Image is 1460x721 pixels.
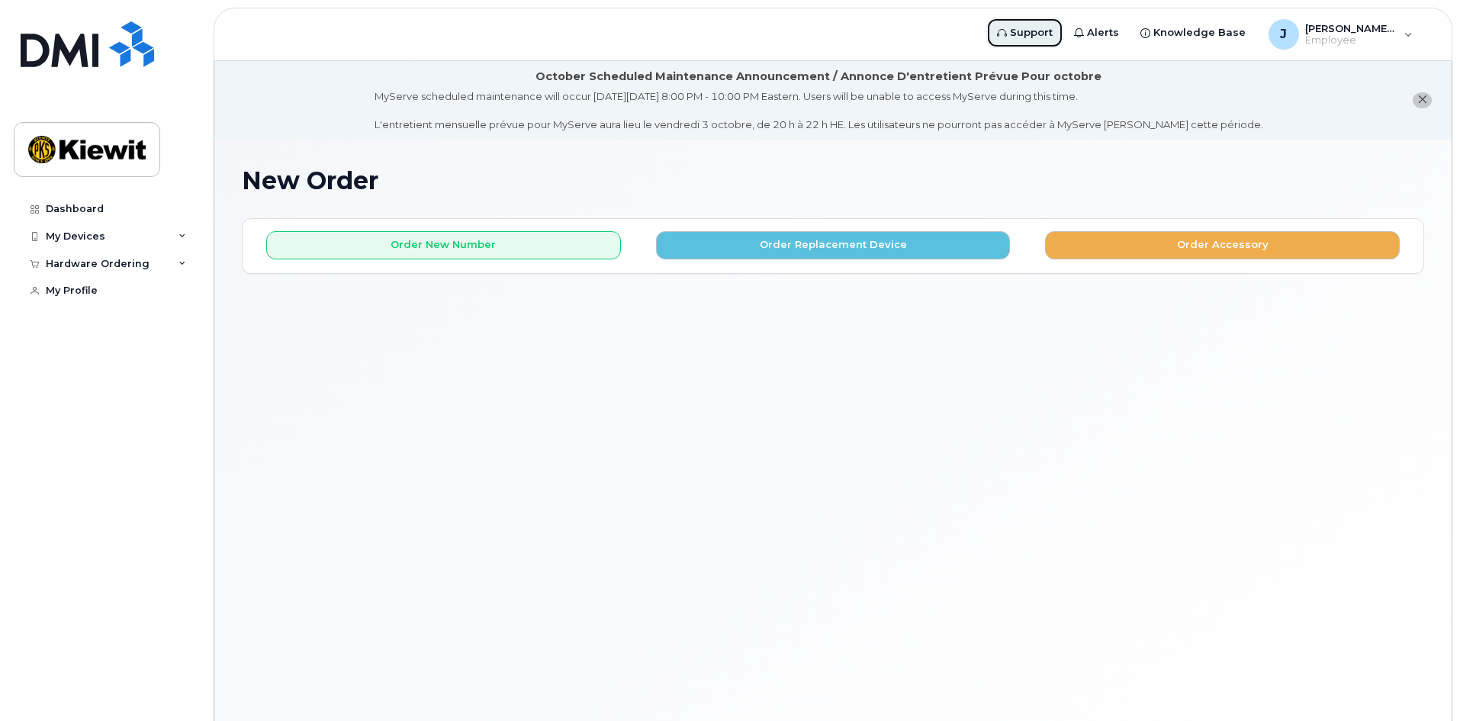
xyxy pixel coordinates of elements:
button: Order Accessory [1045,231,1400,259]
button: close notification [1413,92,1432,108]
button: Order Replacement Device [656,231,1011,259]
div: October Scheduled Maintenance Announcement / Annonce D'entretient Prévue Pour octobre [535,69,1101,85]
div: MyServe scheduled maintenance will occur [DATE][DATE] 8:00 PM - 10:00 PM Eastern. Users will be u... [375,89,1263,132]
button: Order New Number [266,231,621,259]
iframe: Messenger Launcher [1394,655,1449,710]
h1: New Order [242,167,1424,194]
